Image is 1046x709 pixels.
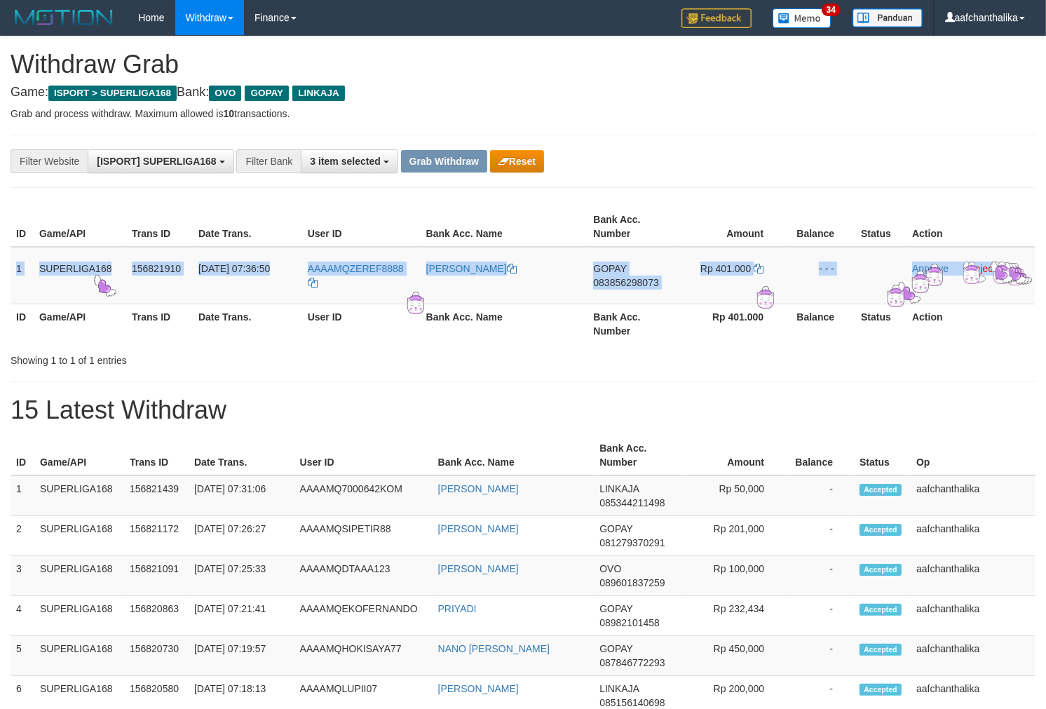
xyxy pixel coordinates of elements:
th: Bank Acc. Number [587,304,677,344]
a: NANO [PERSON_NAME] [438,643,550,654]
div: Filter Website [11,149,88,173]
th: User ID [294,435,433,475]
th: Balance [784,207,855,247]
th: Trans ID [126,304,193,344]
td: AAAAMQHOKISAYA77 [294,636,433,676]
th: Status [855,304,906,344]
span: Copy 089601837259 to clipboard [599,577,665,588]
span: 3 item selected [310,156,380,167]
span: Accepted [860,484,902,496]
th: Action [906,304,1035,344]
td: 2 [11,516,34,556]
td: 156820863 [124,596,189,636]
th: ID [11,207,34,247]
span: Accepted [860,644,902,656]
th: Date Trans. [193,207,302,247]
td: 5 [11,636,34,676]
td: Rp 50,000 [681,475,785,516]
p: Grab and process withdraw. Maximum allowed is transactions. [11,107,1035,121]
span: Copy 087846772293 to clipboard [599,657,665,668]
span: Accepted [860,604,902,616]
a: PRIYADI [438,603,477,614]
th: Bank Acc. Number [594,435,681,475]
td: Rp 450,000 [681,636,785,676]
span: LINKAJA [292,86,345,101]
td: 156821172 [124,516,189,556]
span: GOPAY [593,263,626,274]
td: AAAAMQEKOFERNANDO [294,596,433,636]
span: Copy 083856298073 to clipboard [593,277,658,288]
th: Balance [784,304,855,344]
td: aafchanthalika [911,636,1035,676]
img: Feedback.jpg [681,8,752,28]
a: [PERSON_NAME] [438,483,519,494]
th: Bank Acc. Name [433,435,595,475]
td: - - - [784,247,855,304]
span: GOPAY [599,603,632,614]
td: SUPERLIGA168 [34,475,124,516]
span: LINKAJA [599,683,639,694]
span: GOPAY [599,643,632,654]
span: GOPAY [245,86,289,101]
th: Amount [677,207,784,247]
button: [ISPORT] SUPERLIGA168 [88,149,233,173]
th: Bank Acc. Number [587,207,677,247]
th: Balance [785,435,854,475]
span: OVO [209,86,241,101]
td: 156821091 [124,556,189,596]
div: Showing 1 to 1 of 1 entries [11,348,426,367]
th: ID [11,304,34,344]
th: Game/API [34,304,126,344]
span: OVO [599,563,621,574]
td: aafchanthalika [911,475,1035,516]
td: - [785,516,854,556]
span: Accepted [860,564,902,576]
th: ID [11,435,34,475]
button: 3 item selected [301,149,398,173]
td: - [785,556,854,596]
button: Grab Withdraw [401,150,487,173]
span: Accepted [860,524,902,536]
th: Status [855,207,906,247]
span: Rp 401.000 [700,263,751,274]
span: 156821910 [132,263,181,274]
td: 156820730 [124,636,189,676]
th: User ID [302,304,421,344]
td: 1 [11,475,34,516]
td: 3 [11,556,34,596]
th: User ID [302,207,421,247]
h1: 15 Latest Withdraw [11,396,1035,424]
span: LINKAJA [599,483,639,494]
td: aafchanthalika [911,596,1035,636]
h1: Withdraw Grab [11,50,1035,79]
strong: 10 [223,108,234,119]
th: Trans ID [126,207,193,247]
td: Rp 100,000 [681,556,785,596]
span: [ISPORT] SUPERLIGA168 [97,156,216,167]
td: SUPERLIGA168 [34,516,124,556]
th: Op [911,435,1035,475]
td: AAAAMQSIPETIR88 [294,516,433,556]
th: Rp 401.000 [677,304,784,344]
div: Filter Bank [236,149,301,173]
a: Approve [912,263,949,274]
a: Reject [968,263,996,274]
img: MOTION_logo.png [11,7,117,28]
a: [PERSON_NAME] [438,523,519,534]
img: panduan.png [853,8,923,27]
th: Date Trans. [193,304,302,344]
th: Trans ID [124,435,189,475]
a: Copy 401000 to clipboard [754,263,763,274]
td: SUPERLIGA168 [34,596,124,636]
span: Copy 085344211498 to clipboard [599,497,665,508]
h4: Game: Bank: [11,86,1035,100]
th: Game/API [34,435,124,475]
th: Status [854,435,911,475]
td: [DATE] 07:31:06 [189,475,294,516]
td: Rp 201,000 [681,516,785,556]
span: ISPORT > SUPERLIGA168 [48,86,177,101]
th: Date Trans. [189,435,294,475]
td: AAAAMQ7000642KOM [294,475,433,516]
td: - [785,636,854,676]
td: - [785,596,854,636]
